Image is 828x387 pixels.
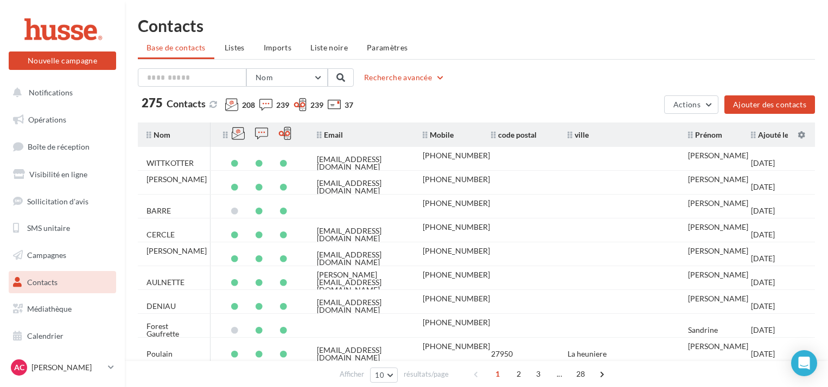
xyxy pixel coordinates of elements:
[147,159,194,167] div: WITTKOTTER
[317,271,405,294] div: [PERSON_NAME][EMAIL_ADDRESS][DOMAIN_NAME]
[530,365,547,383] span: 3
[688,247,748,255] div: [PERSON_NAME]
[491,350,513,358] div: 27950
[317,227,405,242] div: [EMAIL_ADDRESS][DOMAIN_NAME]
[423,223,490,231] div: [PHONE_NUMBER]
[751,130,788,139] span: Ajouté le
[423,176,490,183] div: [PHONE_NUMBER]
[310,100,323,111] span: 239
[7,325,118,347] a: Calendrier
[791,350,817,376] div: Open Intercom Messenger
[317,130,343,139] span: Email
[7,163,118,186] a: Visibilité en ligne
[27,250,66,260] span: Campagnes
[751,350,775,358] div: [DATE]
[423,152,490,159] div: [PHONE_NUMBER]
[345,100,353,111] span: 37
[256,73,273,82] span: Nom
[688,223,748,231] div: [PERSON_NAME]
[751,255,775,262] div: [DATE]
[688,343,748,350] div: [PERSON_NAME]
[510,365,527,383] span: 2
[147,176,207,183] div: [PERSON_NAME]
[568,350,607,358] div: La heuniere
[340,369,364,379] span: Afficher
[751,231,775,238] div: [DATE]
[673,100,700,109] span: Actions
[317,251,405,266] div: [EMAIL_ADDRESS][DOMAIN_NAME]
[138,17,815,34] h1: Contacts
[27,223,70,233] span: SMS unitaire
[423,295,490,302] div: [PHONE_NUMBER]
[7,108,118,131] a: Opérations
[317,346,405,362] div: [EMAIL_ADDRESS][DOMAIN_NAME]
[147,350,173,358] div: Poulain
[28,142,90,151] span: Boîte de réception
[27,278,58,287] span: Contacts
[14,362,24,373] span: AC
[404,369,449,379] span: résultats/page
[751,302,775,310] div: [DATE]
[147,247,207,255] div: [PERSON_NAME]
[28,115,66,124] span: Opérations
[264,43,291,52] span: Imports
[375,371,384,379] span: 10
[688,152,748,159] div: [PERSON_NAME]
[751,207,775,215] div: [DATE]
[147,130,170,139] span: Nom
[147,207,171,215] div: BARRE
[367,43,408,52] span: Paramètres
[7,298,118,320] a: Médiathèque
[751,326,775,334] div: [DATE]
[31,362,104,373] p: [PERSON_NAME]
[688,271,748,279] div: [PERSON_NAME]
[423,319,490,326] div: [PHONE_NUMBER]
[147,279,184,286] div: AULNETTE
[360,71,449,84] button: Recherche avancée
[489,365,506,383] span: 1
[7,271,118,294] a: Contacts
[7,217,118,240] a: SMS unitaire
[423,343,490,350] div: [PHONE_NUMBER]
[664,95,718,114] button: Actions
[7,81,114,104] button: Notifications
[246,68,328,87] button: Nom
[751,183,775,191] div: [DATE]
[423,271,490,279] div: [PHONE_NUMBER]
[688,176,748,183] div: [PERSON_NAME]
[317,299,405,314] div: [EMAIL_ADDRESS][DOMAIN_NAME]
[423,130,454,139] span: Mobile
[7,190,118,213] a: Sollicitation d'avis
[491,130,537,139] span: code postal
[147,322,201,338] div: Forest Gaufrette
[751,279,775,286] div: [DATE]
[225,43,245,52] span: Listes
[317,179,405,195] div: [EMAIL_ADDRESS][DOMAIN_NAME]
[751,159,775,167] div: [DATE]
[27,196,88,205] span: Sollicitation d'avis
[423,199,490,207] div: [PHONE_NUMBER]
[29,170,87,179] span: Visibilité en ligne
[688,295,748,302] div: [PERSON_NAME]
[551,365,568,383] span: ...
[27,304,72,313] span: Médiathèque
[147,231,175,238] div: CERCLE
[242,100,255,111] span: 208
[423,247,490,255] div: [PHONE_NUMBER]
[688,326,718,334] div: Sandrine
[572,365,590,383] span: 28
[724,95,815,114] button: Ajouter des contacts
[9,357,116,378] a: AC [PERSON_NAME]
[167,98,206,109] span: Contacts
[147,302,176,310] div: DENIAU
[568,130,589,139] span: ville
[688,199,748,207] div: [PERSON_NAME]
[310,43,348,52] span: Liste noire
[317,156,405,171] div: [EMAIL_ADDRESS][DOMAIN_NAME]
[29,88,73,97] span: Notifications
[27,331,63,340] span: Calendrier
[7,244,118,267] a: Campagnes
[276,100,289,111] span: 239
[7,135,118,158] a: Boîte de réception
[142,97,163,109] span: 275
